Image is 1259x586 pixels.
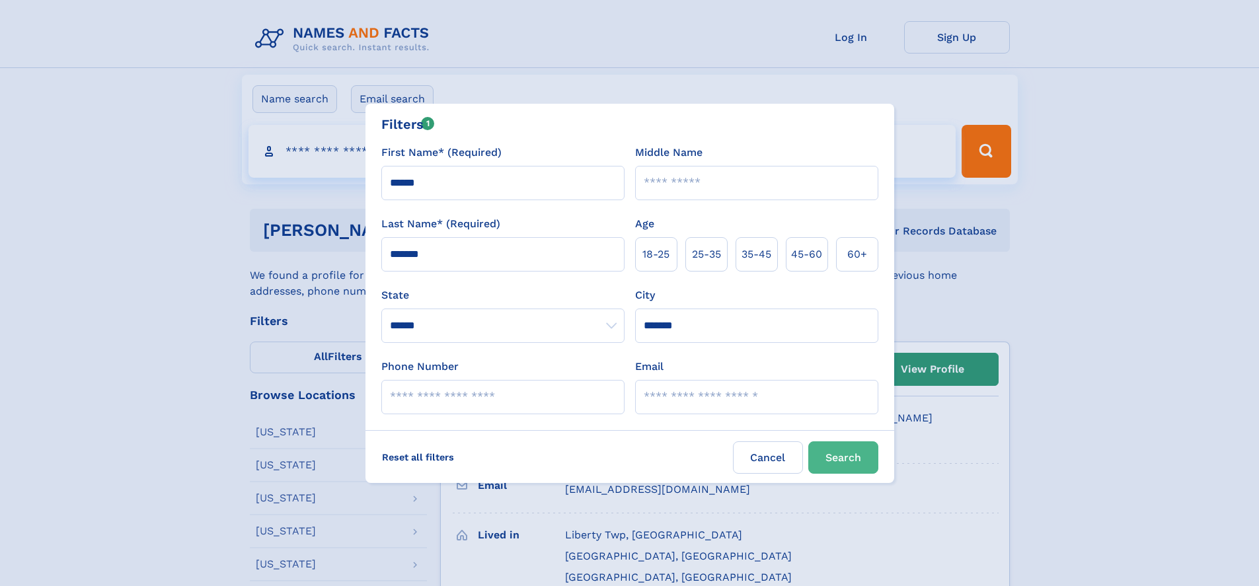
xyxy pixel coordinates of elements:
[642,246,669,262] span: 18‑25
[373,441,463,473] label: Reset all filters
[381,287,625,303] label: State
[381,359,459,375] label: Phone Number
[381,145,502,161] label: First Name* (Required)
[635,216,654,232] label: Age
[635,287,655,303] label: City
[381,216,500,232] label: Last Name* (Required)
[692,246,721,262] span: 25‑35
[847,246,867,262] span: 60+
[808,441,878,474] button: Search
[742,246,771,262] span: 35‑45
[791,246,822,262] span: 45‑60
[635,145,703,161] label: Middle Name
[381,114,435,134] div: Filters
[733,441,803,474] label: Cancel
[635,359,664,375] label: Email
